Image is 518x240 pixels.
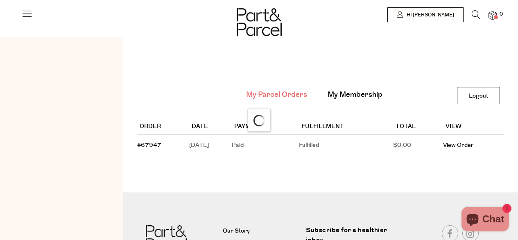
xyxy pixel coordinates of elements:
th: View [443,119,504,135]
td: $0.00 [393,135,443,157]
a: #67947 [137,141,161,149]
a: 0 [489,11,497,20]
span: Hi [PERSON_NAME] [405,11,454,18]
span: 0 [498,11,505,18]
th: Total [393,119,443,135]
th: Order [137,119,189,135]
a: View Order [443,141,474,149]
th: Date [189,119,231,135]
td: Fulfilled [299,135,393,157]
th: Fulfillment [299,119,393,135]
th: Payment [232,119,299,135]
inbox-online-store-chat: Shopify online store chat [459,207,511,233]
a: Hi [PERSON_NAME] [387,7,464,22]
a: My Membership [328,89,382,100]
a: Logout [457,87,500,104]
a: Our Story [223,226,300,236]
td: Paid [232,135,299,157]
td: [DATE] [189,135,231,157]
img: Part&Parcel [237,8,282,36]
a: My Parcel Orders [246,89,307,100]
